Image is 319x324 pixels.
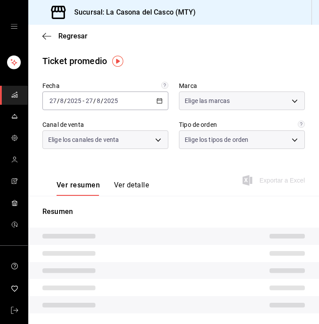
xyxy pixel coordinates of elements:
input: ---- [103,97,118,104]
div: navigation tabs [57,181,149,196]
span: / [64,97,67,104]
span: Elige los canales de venta [48,135,119,144]
input: -- [96,97,101,104]
button: Ver detalle [114,181,149,196]
span: - [83,97,84,104]
label: Tipo de orden [179,122,305,128]
label: Marca [179,83,305,89]
span: Elige las marcas [185,96,230,105]
h3: Sucursal: La Casona del Casco (MTY) [67,7,196,18]
button: open drawer [11,23,18,30]
svg: Información delimitada a máximo 62 días. [161,82,168,89]
button: Ver resumen [57,181,100,196]
span: / [57,97,60,104]
span: / [101,97,103,104]
input: -- [49,97,57,104]
p: Resumen [42,206,305,217]
label: Canal de venta [42,122,168,128]
label: Fecha [42,83,168,89]
div: Ticket promedio [42,54,107,68]
img: Tooltip marker [112,56,123,67]
svg: Todas las órdenes contabilizan 1 comensal a excepción de órdenes de mesa con comensales obligator... [298,121,305,128]
input: -- [85,97,93,104]
span: Elige los tipos de orden [185,135,248,144]
input: -- [60,97,64,104]
button: Regresar [42,32,87,40]
span: Regresar [58,32,87,40]
input: ---- [67,97,82,104]
span: / [93,97,96,104]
